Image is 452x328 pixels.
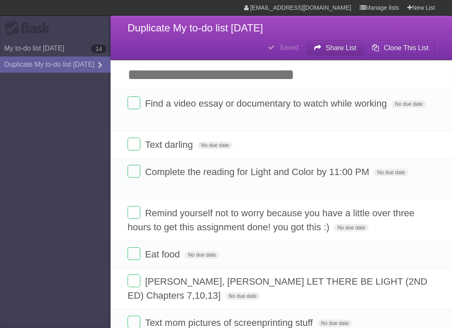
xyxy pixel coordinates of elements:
span: Text darling [145,139,195,150]
span: Remind yourself not to worry because you have a little over three hours to get this assignment do... [128,208,415,232]
button: Clone This List [365,40,435,56]
button: Share List [307,40,363,56]
span: Text mom pictures of screenprinting stuff [145,317,315,328]
label: Done [128,206,140,219]
label: Done [128,96,140,109]
span: Eat food [145,249,182,260]
span: Duplicate My to-do list [DATE] [128,22,263,34]
label: Done [128,165,140,178]
div: Flask [4,21,55,36]
span: Complete the reading for Light and Color by 11:00 PM [145,167,371,177]
label: Done [128,274,140,287]
span: No due date [185,251,219,259]
b: Clone This List [384,44,429,51]
span: [PERSON_NAME], [PERSON_NAME] LET THERE BE LIGHT (2ND ED) Chapters 7,10,13] [128,276,427,301]
span: No due date [198,141,232,149]
b: Saved [279,44,298,51]
span: Find a video essay or documentary to watch while working [145,98,389,109]
span: No due date [334,224,369,232]
span: No due date [374,169,408,176]
span: No due date [318,320,352,327]
label: Done [128,247,140,260]
span: No due date [225,292,260,300]
span: No due date [392,100,426,108]
label: Done [128,138,140,150]
b: 14 [91,45,106,53]
b: Share List [326,44,356,51]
